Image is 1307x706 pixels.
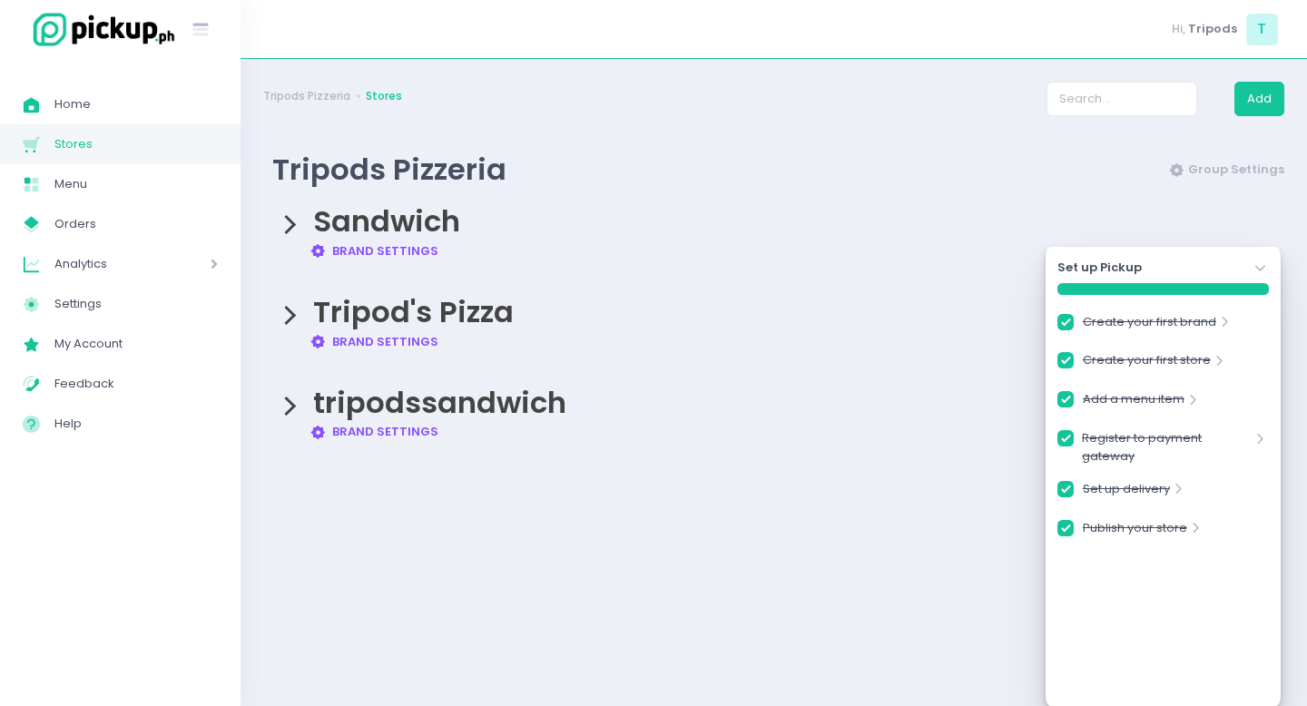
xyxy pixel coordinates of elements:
span: Feedback [54,372,218,396]
a: Publish your store [1083,519,1187,544]
a: Set up delivery [1083,480,1170,505]
span: My Account [54,332,218,356]
span: Tripods [1188,20,1237,38]
a: Tripods Pizzeria [263,88,350,104]
span: Tripod's Pizza [313,291,514,332]
input: Search... [1047,82,1198,116]
span: Help [54,412,218,436]
span: Orders [54,212,218,236]
span: Stores [54,132,218,156]
span: T [1246,14,1278,45]
span: Analytics [54,252,159,276]
a: Create your first brand [1083,313,1216,338]
span: Sandwich [313,201,460,241]
a: Create your first store [1083,351,1211,376]
span: Home [54,93,218,116]
span: Settings [54,292,218,316]
button: Add [1234,82,1284,116]
span: tripodssandwich [313,382,566,423]
div: Sandwich Brand Settings [263,187,1284,260]
img: logo [23,10,177,49]
a: Brand Settings [310,423,439,440]
strong: Set up Pickup [1057,259,1142,277]
div: Tripod's Pizza Brand Settings [263,278,1284,350]
span: Menu [54,172,218,196]
a: Brand Settings [310,333,439,350]
a: Stores [366,88,402,104]
a: Brand Settings [310,242,439,260]
div: tripodssandwich Brand Settings [263,368,1284,441]
a: Group Settings [1168,161,1285,178]
span: Tripods Pizzeria [272,149,506,190]
a: Add a menu item [1083,390,1184,415]
span: Hi, [1172,20,1185,38]
a: Register to payment gateway [1082,429,1252,465]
